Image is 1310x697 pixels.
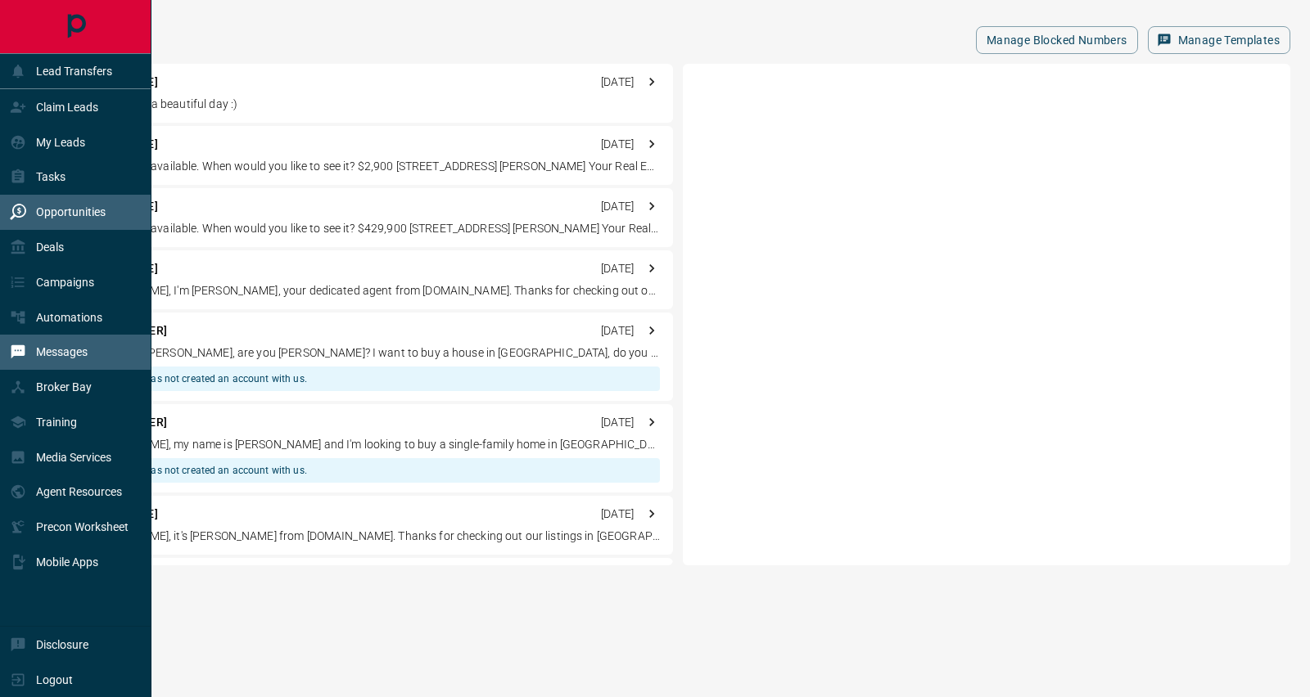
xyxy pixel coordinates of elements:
[601,414,634,431] p: [DATE]
[69,96,660,113] p: awesome! have a beautiful day :)
[601,74,634,91] p: [DATE]
[69,436,660,453] p: Hi [PERSON_NAME], my name is [PERSON_NAME] and I'm looking to buy a single-family home in [GEOGRA...
[1148,26,1290,54] button: Manage Templates
[69,220,660,237] p: This property is available. When would you like to see it? $429,900 [STREET_ADDRESS] [PERSON_NAME...
[69,282,660,299] p: Hi [PERSON_NAME], I'm [PERSON_NAME], your dedicated agent from [DOMAIN_NAME]. Thanks for checking...
[102,458,307,483] div: This lead has not created an account with us.
[601,198,634,215] p: [DATE]
[976,26,1138,54] button: Manage Blocked Numbers
[601,136,634,153] p: [DATE]
[601,322,634,340] p: [DATE]
[601,260,634,277] p: [DATE]
[601,506,634,523] p: [DATE]
[69,528,660,545] p: Hi [PERSON_NAME], it's [PERSON_NAME] from [DOMAIN_NAME]. Thanks for checking out our listings in ...
[69,158,660,175] p: This property is available. When would you like to see it? $2,900 [STREET_ADDRESS] [PERSON_NAME] ...
[69,344,660,362] p: Hi, my name is [PERSON_NAME], are you [PERSON_NAME]? I want to buy a house in [GEOGRAPHIC_DATA], ...
[102,366,307,391] div: This lead has not created an account with us.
